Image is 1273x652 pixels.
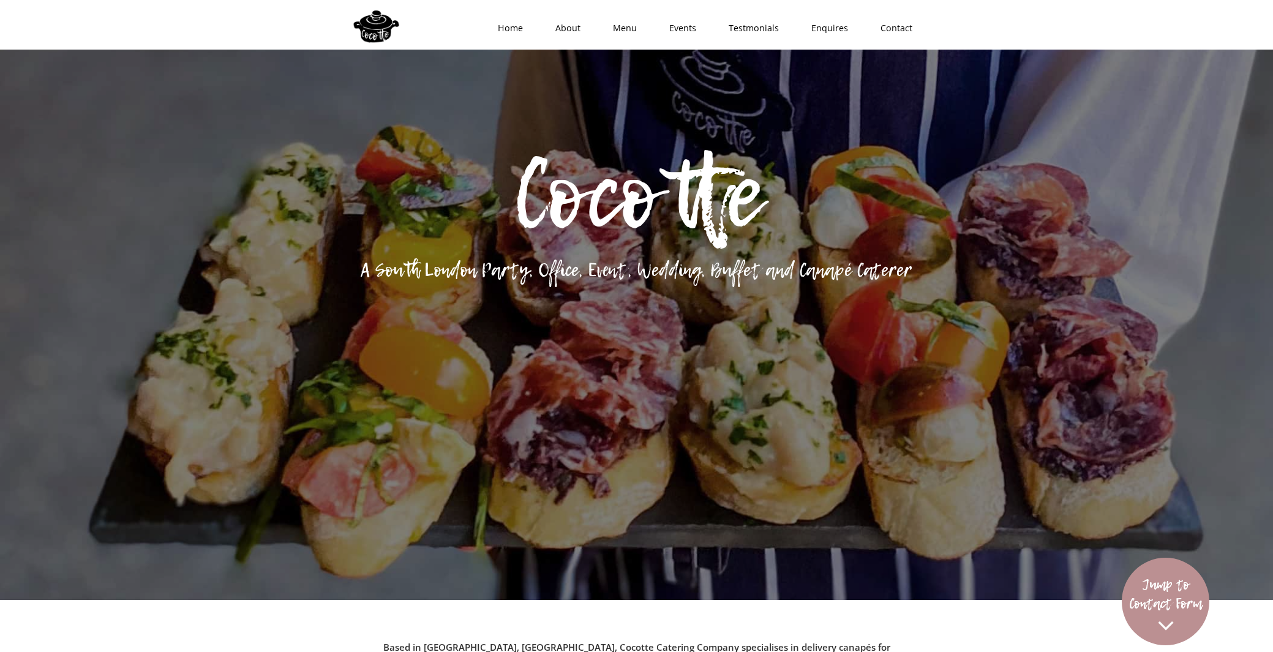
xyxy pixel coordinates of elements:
a: Home [478,10,535,47]
a: Menu [593,10,649,47]
a: Enquires [791,10,860,47]
a: Contact [860,10,925,47]
a: Events [649,10,708,47]
a: About [535,10,593,47]
a: Testmonials [708,10,791,47]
